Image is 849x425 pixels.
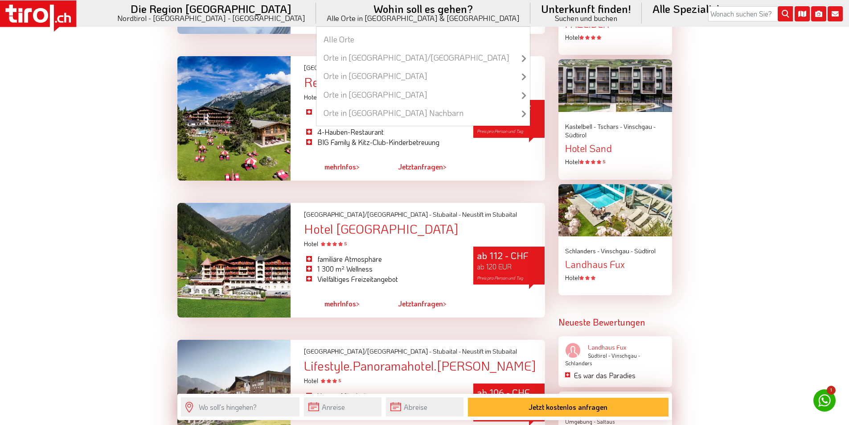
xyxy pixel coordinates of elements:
sup: S [338,377,341,384]
span: > [443,162,447,171]
small: Nordtirol - [GEOGRAPHIC_DATA] - [GEOGRAPHIC_DATA] [117,14,305,22]
span: Kastelbell - Tschars - [565,122,622,131]
span: mehr [324,162,340,171]
a: Jetztanfragen> [398,293,447,314]
sup: S [603,158,605,165]
div: Relais [GEOGRAPHIC_DATA] [304,75,545,89]
li: 4-Hauben-Restaurant [304,127,460,137]
span: 1 [827,386,836,395]
span: Stubaital - [433,347,461,355]
span: > [443,299,447,308]
button: Jetzt kostenlos anfragen [468,398,669,417]
i: Fotogalerie [811,6,826,21]
a: Orte in [GEOGRAPHIC_DATA] Nachbarn [316,104,530,122]
span: ab 120 EUR [477,262,512,271]
li: 1 300 m² Wellness [304,264,460,274]
a: Alle Orte [316,30,530,49]
a: Orte in [GEOGRAPHIC_DATA]/[GEOGRAPHIC_DATA] [316,49,530,67]
span: Südtirol [634,247,656,255]
span: Vinschgau - [611,352,640,359]
a: Kastelbell - Tschars - Vinschgau - Südtirol Hotel Sand Hotel S [565,122,665,166]
p: Es war das Paradies [574,371,665,380]
a: Schlanders - Vinschgau - Südtirol Landhaus Fux Hotel [565,247,665,282]
i: Kontakt [828,6,843,21]
li: 3.000 m² jSPA mit 20 Bade- & Relax-Erlebnissen [304,107,460,128]
i: Karte öffnen [795,6,810,21]
li: familiäre Atmosphäre [304,254,460,264]
div: Landhaus Fux [565,259,665,270]
div: ab 112 - CHF [473,247,545,285]
sup: S [344,240,347,247]
span: Hotel [304,93,349,101]
div: Lifestyle.Panoramahotel.[PERSON_NAME] [304,359,545,373]
small: Suchen und buchen [541,14,631,22]
span: > [356,162,360,171]
span: Jetzt [398,299,414,308]
li: Unsere Mitarbeiter [304,391,460,401]
input: Wo soll's hingehen? [181,397,299,417]
small: Alle Orte in [GEOGRAPHIC_DATA] & [GEOGRAPHIC_DATA] [327,14,520,22]
input: Anreise [304,397,381,417]
span: Südtirol [565,131,587,139]
span: Hotel [304,376,341,385]
span: Neustift im Stubaital [462,210,517,219]
input: Wonach suchen Sie? [708,6,793,21]
a: Jetztanfragen> [398,157,447,177]
div: Hotel [565,273,665,282]
span: mehr [324,299,340,308]
span: Schlanders - [565,247,599,255]
span: [GEOGRAPHIC_DATA]/[GEOGRAPHIC_DATA] - [304,210,431,219]
span: Hotel [304,239,347,248]
span: Stubaital - [433,210,461,219]
span: > [356,299,360,308]
span: Neustift im Stubaital [462,347,517,355]
span: [GEOGRAPHIC_DATA]/[GEOGRAPHIC_DATA] - [304,63,431,72]
div: Hotel [565,33,665,42]
span: Südtirol - [588,352,610,359]
span: Vinschgau - [623,122,656,131]
div: ab 106 - CHF [473,384,545,421]
input: Abreise [386,397,463,417]
div: Hotel [GEOGRAPHIC_DATA] [304,222,545,236]
a: mehrInfos> [324,157,360,177]
a: 1 [813,389,836,412]
span: Preis pro Person und Tag [477,128,523,134]
div: Hotel Sand [565,143,665,154]
li: Vielfältiges Freizeitangebot [304,274,460,284]
a: mehrInfos> [324,293,360,314]
span: Preis pro Person und Tag [477,275,523,281]
strong: Neueste Bewertungen [558,316,645,328]
a: Landhaus Fux [565,343,665,352]
div: Hotel [565,157,665,166]
a: Orte in [GEOGRAPHIC_DATA] [316,86,530,104]
li: BIG Family & Kitz-Club-Kinderbetreuung [304,137,460,147]
a: Orte in [GEOGRAPHIC_DATA] [316,67,530,85]
span: Jetzt [398,162,414,171]
span: [GEOGRAPHIC_DATA]/[GEOGRAPHIC_DATA] - [304,347,431,355]
span: Vinschgau - [601,247,633,255]
span: Schlanders [565,359,592,367]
